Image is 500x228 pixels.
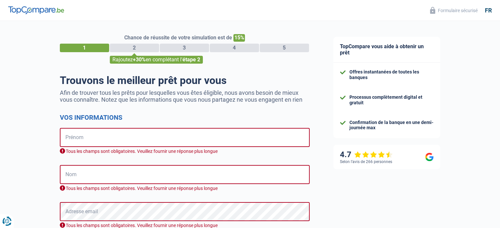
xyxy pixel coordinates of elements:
[60,89,310,103] p: Afin de trouver tous les prêts pour lesquelles vous êtes éligible, nous avons besoin de mieux vou...
[349,69,434,80] div: Offres instantanées de toutes les banques
[60,148,310,155] div: Tous les champs sont obligatoires. Veuillez fournir une réponse plus longue
[182,56,200,63] span: étape 2
[260,44,309,52] div: 5
[60,114,310,121] h2: Vos informations
[60,185,310,192] div: Tous les champs sont obligatoires. Veuillez fournir une réponse plus longue
[110,56,203,64] div: Rajoutez en complétant l'
[133,56,146,63] span: +30%
[60,74,310,87] h1: Trouvons le meilleur prêt pour vous
[349,120,434,131] div: Confirmation de la banque en une demi-journée max
[210,44,259,52] div: 4
[340,159,392,164] div: Selon l’avis de 266 personnes
[110,44,159,52] div: 2
[8,6,64,14] img: TopCompare Logo
[426,5,482,16] button: Formulaire sécurisé
[485,7,492,14] div: fr
[60,44,109,52] div: 1
[349,94,434,106] div: Processus complètement digital et gratuit
[124,34,232,41] span: Chance de réussite de votre simulation est de
[233,34,245,42] span: 15%
[340,150,393,159] div: 4.7
[160,44,209,52] div: 3
[333,37,440,63] div: TopCompare vous aide à obtenir un prêt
